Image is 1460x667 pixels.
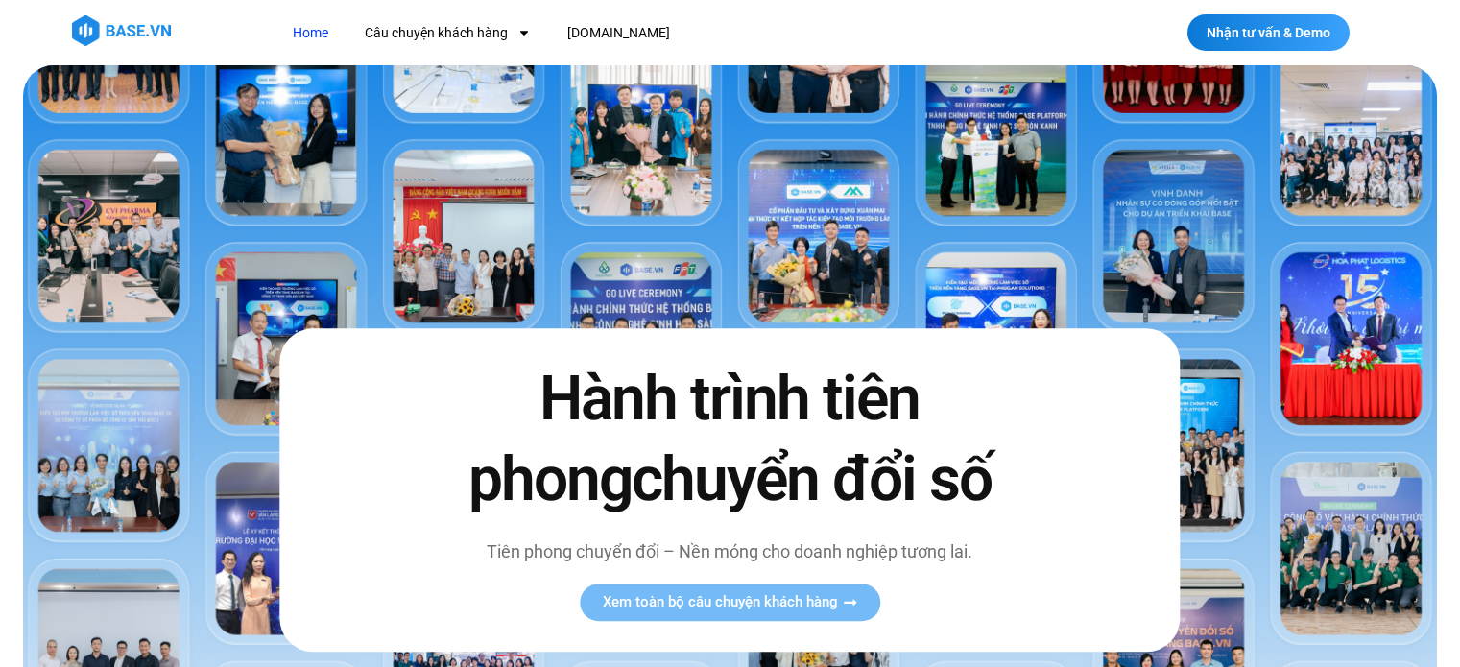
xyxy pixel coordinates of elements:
[632,443,992,515] span: chuyển đổi số
[350,15,545,51] a: Câu chuyện khách hàng
[603,595,838,609] span: Xem toàn bộ câu chuyện khách hàng
[580,584,880,621] a: Xem toàn bộ câu chuyện khách hàng
[278,15,343,51] a: Home
[427,538,1032,564] p: Tiên phong chuyển đổi – Nền móng cho doanh nghiệp tương lai.
[1207,26,1330,39] span: Nhận tư vấn & Demo
[553,15,684,51] a: [DOMAIN_NAME]
[278,15,1022,51] nav: Menu
[427,360,1032,519] h2: Hành trình tiên phong
[1187,14,1350,51] a: Nhận tư vấn & Demo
